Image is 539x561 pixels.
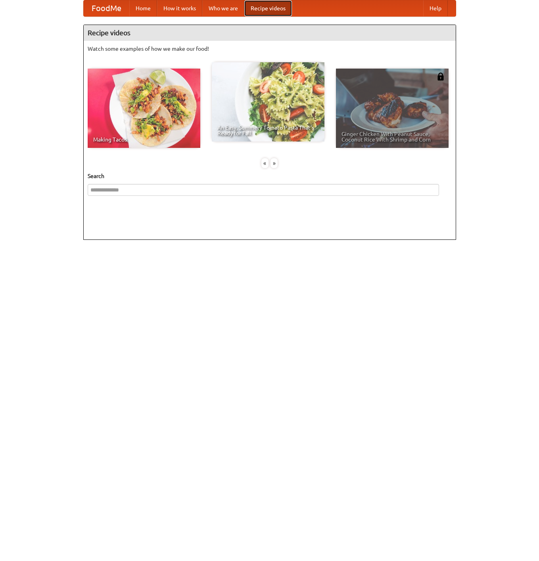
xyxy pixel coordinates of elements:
div: « [261,158,269,168]
a: Who we are [202,0,244,16]
img: 483408.png [437,73,445,80]
a: How it works [157,0,202,16]
span: Making Tacos [93,137,195,142]
div: » [270,158,278,168]
p: Watch some examples of how we make our food! [88,45,452,53]
a: An Easy, Summery Tomato Pasta That's Ready for Fall [212,62,324,142]
a: Help [423,0,448,16]
a: Making Tacos [88,69,200,148]
a: Recipe videos [244,0,292,16]
a: Home [129,0,157,16]
h5: Search [88,172,452,180]
h4: Recipe videos [84,25,456,41]
a: FoodMe [84,0,129,16]
span: An Easy, Summery Tomato Pasta That's Ready for Fall [217,125,319,136]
